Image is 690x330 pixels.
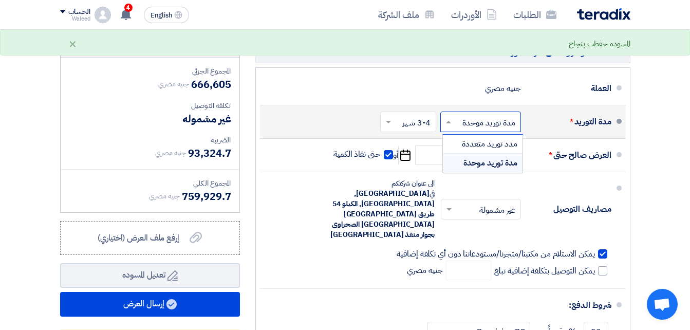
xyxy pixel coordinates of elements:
[415,145,518,165] input: سنة-شهر-يوم
[494,266,595,276] span: يمكن التوصيل بتكلفة إضافية تبلغ
[60,16,90,22] div: Waleed
[529,109,611,134] div: مدة التوريد
[529,143,611,168] div: العرض صالح حتى
[443,3,505,27] a: الأوردرات
[98,232,179,244] span: إرفع ملف العرض (اختياري)
[330,188,434,240] span: [GEOGRAPHIC_DATA], [GEOGRAPHIC_DATA], الكيلو 54 طريق [GEOGRAPHIC_DATA] [GEOGRAPHIC_DATA] الصحراوى...
[182,111,231,126] span: غير مشموله
[485,79,520,98] div: جنيه مصري
[69,178,231,189] div: المجموع الكلي
[463,157,517,169] span: مدة توريد موحدة
[60,263,240,288] button: تعديل المسوده
[462,138,517,150] span: مدد توريد متعددة
[68,38,77,50] div: ×
[333,149,393,159] label: حتى نفاذ الكمية
[60,292,240,317] button: إرسال العرض
[276,293,611,318] div: شروط الدفع:
[505,3,565,27] a: الطلبات
[322,178,435,240] div: الى عنوان شركتكم في
[158,79,189,89] span: جنيه مصري
[393,150,399,160] span: أو
[577,8,630,20] img: Teradix logo
[569,38,630,50] div: المسوده حفظت بنجاح
[529,76,611,101] div: العملة
[68,8,90,16] div: الحساب
[69,66,231,77] div: المجموع الجزئي
[647,289,678,320] a: Open chat
[191,77,231,92] span: 666,605
[370,3,443,27] a: ملف الشركة
[155,148,186,158] span: جنيه مصري
[407,261,494,280] span: جنيه مصري
[182,189,231,204] span: 759,929.7
[144,7,189,23] button: English
[69,135,231,145] div: الضريبة
[151,12,172,19] span: English
[188,145,231,161] span: 93,324.7
[124,4,133,12] span: 4
[397,249,594,259] span: يمكن الاستلام من مكتبنا/متجرنا/مستودعاتنا دون أي تكلفة إضافية
[95,7,111,23] img: profile_test.png
[149,191,180,201] span: جنيه مصري
[529,197,611,222] div: مصاريف التوصيل
[69,100,231,111] div: تكلفه التوصيل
